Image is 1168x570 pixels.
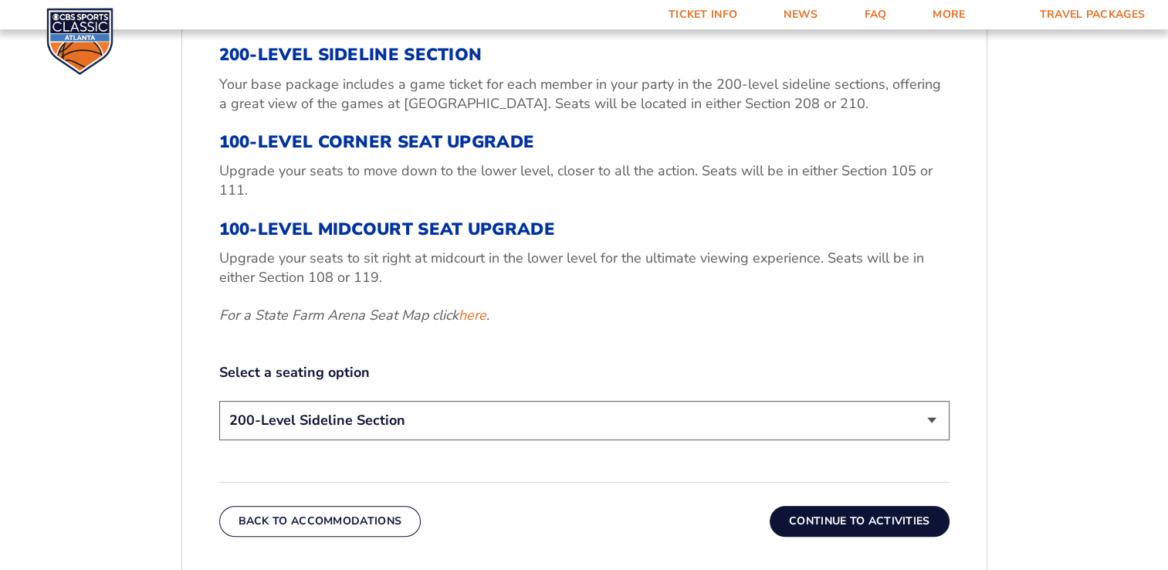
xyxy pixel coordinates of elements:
[219,45,950,65] h3: 200-Level Sideline Section
[219,161,950,200] p: Upgrade your seats to move down to the lower level, closer to all the action. Seats will be in ei...
[219,132,950,152] h3: 100-Level Corner Seat Upgrade
[219,363,950,382] label: Select a seating option
[219,306,489,324] em: For a State Farm Arena Seat Map click .
[770,506,950,537] button: Continue To Activities
[219,219,950,239] h3: 100-Level Midcourt Seat Upgrade
[46,8,113,75] img: CBS Sports Classic
[219,249,950,287] p: Upgrade your seats to sit right at midcourt in the lower level for the ultimate viewing experienc...
[219,506,421,537] button: Back To Accommodations
[459,306,486,325] a: here
[219,75,950,114] p: Your base package includes a game ticket for each member in your party in the 200-level sideline ...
